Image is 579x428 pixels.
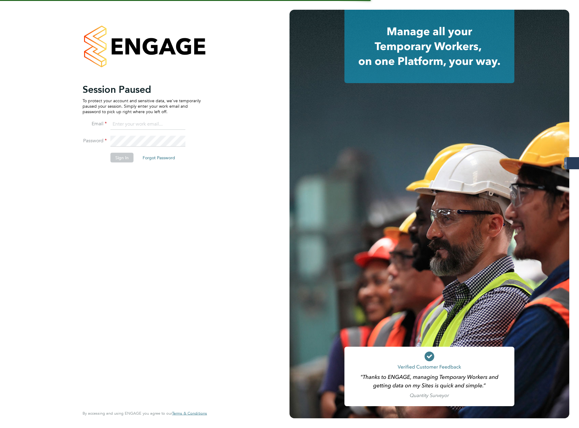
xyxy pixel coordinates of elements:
[110,119,185,130] input: Enter your work email...
[83,137,107,144] label: Password
[83,83,201,95] h2: Session Paused
[83,98,201,114] p: To protect your account and sensitive data, we've temporarily paused your session. Simply enter y...
[110,153,134,162] button: Sign In
[83,120,107,127] label: Email
[138,153,180,162] button: Forgot Password
[83,411,207,416] span: By accessing and using ENGAGE you agree to our
[172,411,207,416] a: Terms & Conditions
